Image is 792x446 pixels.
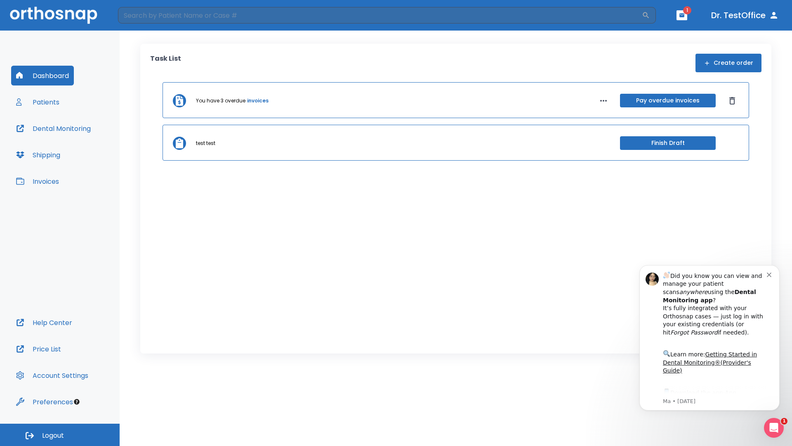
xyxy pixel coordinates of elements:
[764,418,784,438] iframe: Intercom live chat
[42,431,64,440] span: Logout
[247,97,269,104] a: invoices
[196,97,245,104] p: You have 3 overdue
[11,92,64,112] button: Patients
[11,365,93,385] button: Account Settings
[708,8,782,23] button: Dr. TestOffice
[36,135,140,177] div: Download the app: | ​ Let us know if you need help getting started!
[781,418,787,425] span: 1
[11,392,78,412] button: Preferences
[10,7,97,24] img: Orthosnap
[11,66,74,85] button: Dashboard
[140,18,146,24] button: Dismiss notification
[118,7,642,24] input: Search by Patient Name or Case #
[11,339,66,359] button: Price List
[695,54,761,72] button: Create order
[683,6,691,14] span: 1
[11,313,77,332] button: Help Center
[36,145,140,152] p: Message from Ma, sent 3w ago
[726,94,739,107] button: Dismiss
[196,140,215,147] p: test test
[620,94,716,107] button: Pay overdue invoices
[627,253,792,424] iframe: Intercom notifications message
[11,171,64,191] button: Invoices
[73,398,80,406] div: Tooltip anchor
[620,136,716,150] button: Finish Draft
[36,137,109,152] a: App Store
[150,54,181,72] p: Task List
[11,119,96,138] button: Dental Monitoring
[11,145,65,165] button: Shipping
